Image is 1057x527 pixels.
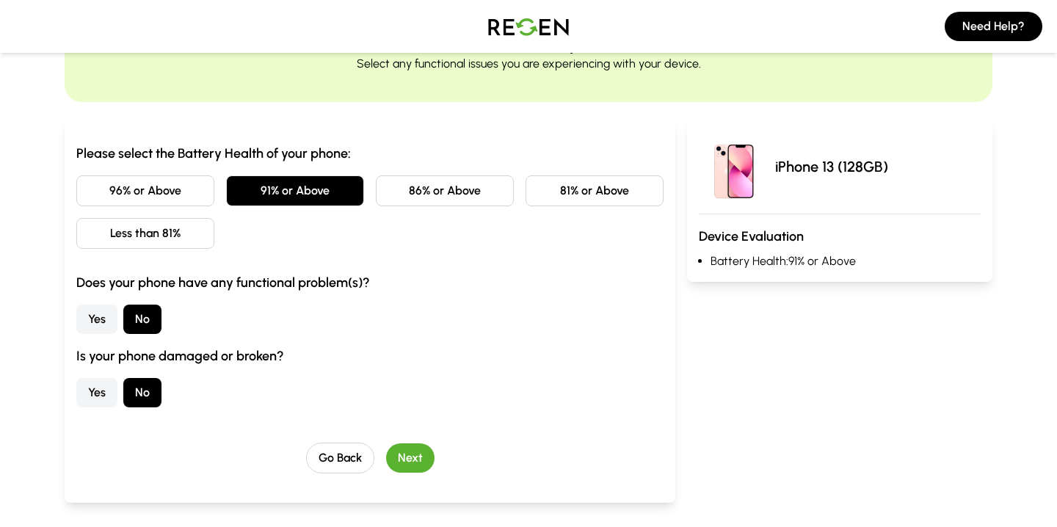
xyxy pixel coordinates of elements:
[376,175,514,206] button: 86% or Above
[699,131,769,202] img: iPhone 13
[306,443,374,473] button: Go Back
[76,272,664,293] h3: Does your phone have any functional problem(s)?
[76,305,117,334] button: Yes
[526,175,664,206] button: 81% or Above
[711,252,981,270] li: Battery Health: 91% or Above
[76,218,214,249] button: Less than 81%
[123,305,161,334] button: No
[699,226,981,247] h3: Device Evaluation
[76,175,214,206] button: 96% or Above
[775,156,888,177] p: iPhone 13 (128GB)
[357,55,701,73] p: Select any functional issues you are experiencing with your device.
[123,378,161,407] button: No
[226,175,364,206] button: 91% or Above
[945,12,1042,41] button: Need Help?
[386,443,435,473] button: Next
[76,143,664,164] h3: Please select the Battery Health of your phone:
[76,346,664,366] h3: Is your phone damaged or broken?
[76,378,117,407] button: Yes
[477,6,580,47] img: Logo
